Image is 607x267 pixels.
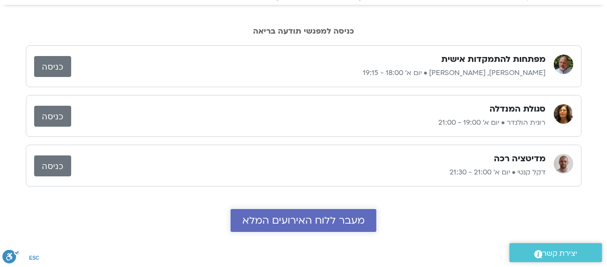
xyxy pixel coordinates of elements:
[231,209,376,232] a: מעבר ללוח האירועים המלא
[71,67,546,79] p: [PERSON_NAME], [PERSON_NAME] • יום א׳ 18:00 - 19:15
[543,247,578,260] span: יצירת קשר
[34,56,71,77] a: כניסה
[71,167,546,178] p: דקל קנטי • יום א׳ 21:00 - 21:30
[554,154,573,173] img: דקל קנטי
[26,27,582,36] h2: כניסה למפגשי תודעה בריאה
[242,215,365,226] span: מעבר ללוח האירועים המלא
[494,153,546,165] h3: מדיטציה רכה
[490,103,546,115] h3: סגולת המנדלה
[442,54,546,65] h3: מפתחות להתמקדות אישית
[554,104,573,124] img: רונית הולנדר
[554,55,573,74] img: דנה גניהר, ברוך ברנר
[34,155,71,176] a: כניסה
[71,117,546,129] p: רונית הולנדר • יום א׳ 19:00 - 21:00
[509,243,602,262] a: יצירת קשר
[34,106,71,127] a: כניסה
